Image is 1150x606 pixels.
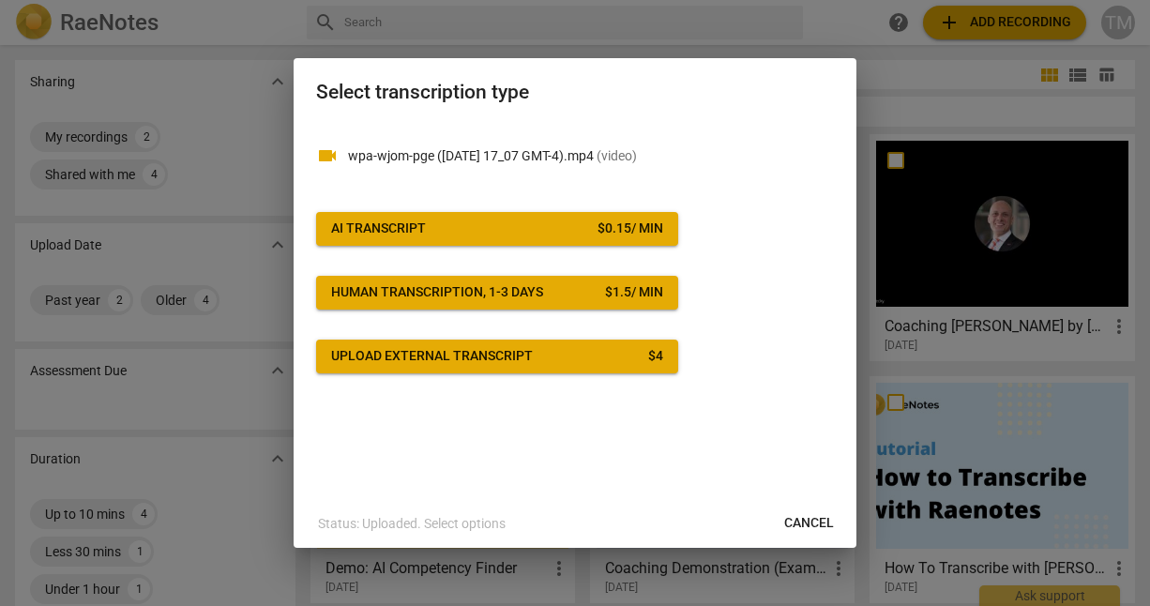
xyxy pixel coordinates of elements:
[348,146,834,166] p: wpa-wjom-pge (2025-08-25 17_07 GMT-4).mp4(video)
[769,507,849,540] button: Cancel
[316,81,834,104] h2: Select transcription type
[316,340,678,373] button: Upload external transcript$4
[648,347,663,366] div: $ 4
[331,347,533,366] div: Upload external transcript
[597,148,637,163] span: ( video )
[318,514,506,534] p: Status: Uploaded. Select options
[316,276,678,310] button: Human transcription, 1-3 days$1.5/ min
[605,283,663,302] div: $ 1.5 / min
[331,220,426,238] div: AI Transcript
[784,514,834,533] span: Cancel
[316,144,339,167] span: videocam
[331,283,543,302] div: Human transcription, 1-3 days
[598,220,663,238] div: $ 0.15 / min
[316,212,678,246] button: AI Transcript$0.15/ min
